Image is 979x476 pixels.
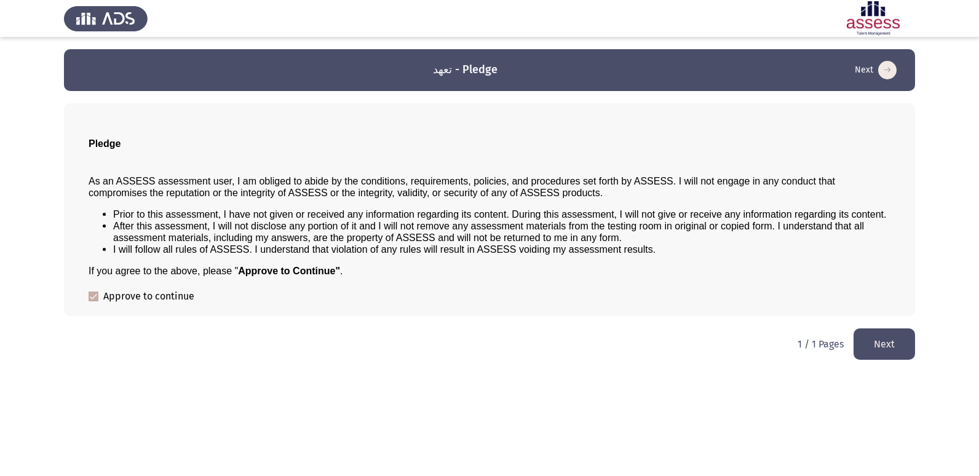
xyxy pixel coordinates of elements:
[89,266,343,276] span: If you agree to the above, please " .
[113,209,887,220] span: Prior to this assessment, I have not given or received any information regarding its content. Dur...
[103,289,194,304] span: Approve to continue
[798,338,844,350] p: 1 / 1 Pages
[851,60,900,80] button: load next page
[113,221,864,243] span: After this assessment, I will not disclose any portion of it and I will not remove any assessment...
[831,1,915,36] img: Assessment logo of ASSESS Employability - EBI
[854,328,915,360] button: load next page
[89,138,121,149] span: Pledge
[433,62,497,77] h3: تعهد - Pledge
[89,176,835,198] span: As an ASSESS assessment user, I am obliged to abide by the conditions, requirements, policies, an...
[64,1,148,36] img: Assess Talent Management logo
[238,266,340,276] b: Approve to Continue"
[113,244,656,255] span: I will follow all rules of ASSESS. I understand that violation of any rules will result in ASSESS...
